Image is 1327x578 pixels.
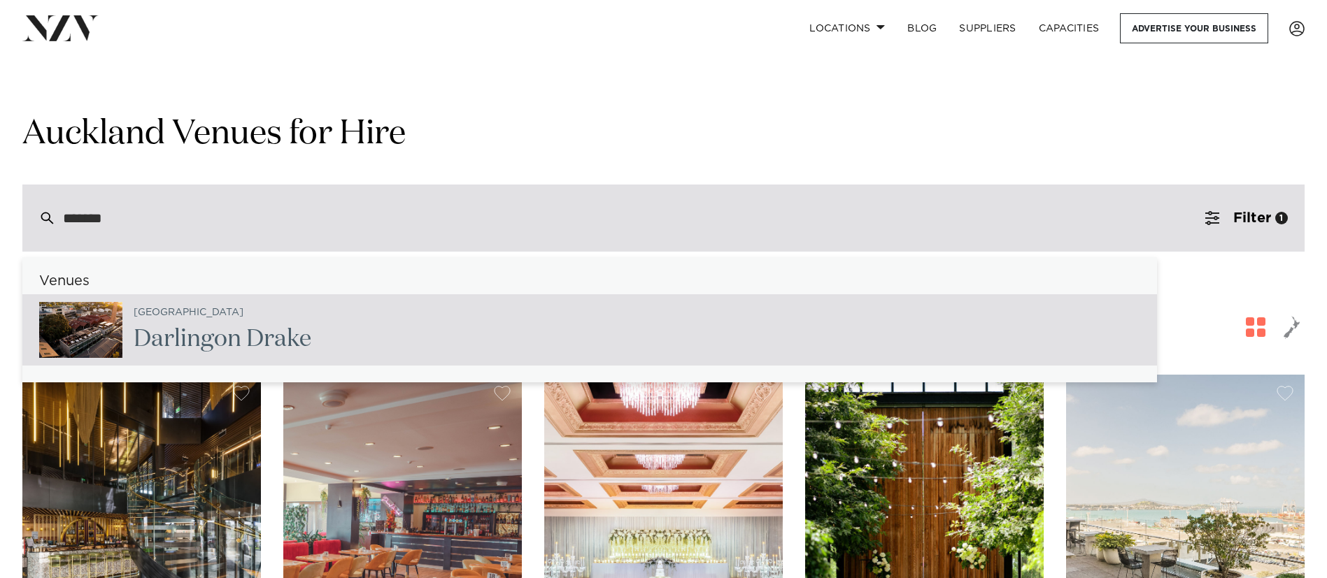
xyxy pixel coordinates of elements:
[134,327,214,351] span: Darling
[896,13,948,43] a: BLOG
[1188,185,1305,252] button: Filter1
[22,113,1305,157] h1: Auckland Venues for Hire
[134,308,243,318] small: [GEOGRAPHIC_DATA]
[948,13,1027,43] a: SUPPLIERS
[1028,13,1111,43] a: Capacities
[1275,212,1288,224] div: 1
[1233,211,1271,225] span: Filter
[22,15,99,41] img: nzv-logo.png
[798,13,896,43] a: Locations
[1120,13,1268,43] a: Advertise your business
[39,302,122,358] img: JGEik9IA5YZyhlImzG4Kg6lGY9tkhMYlLAvDsX4I.jpg
[22,274,1157,289] h6: Venues
[134,324,311,355] h2: on Drake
